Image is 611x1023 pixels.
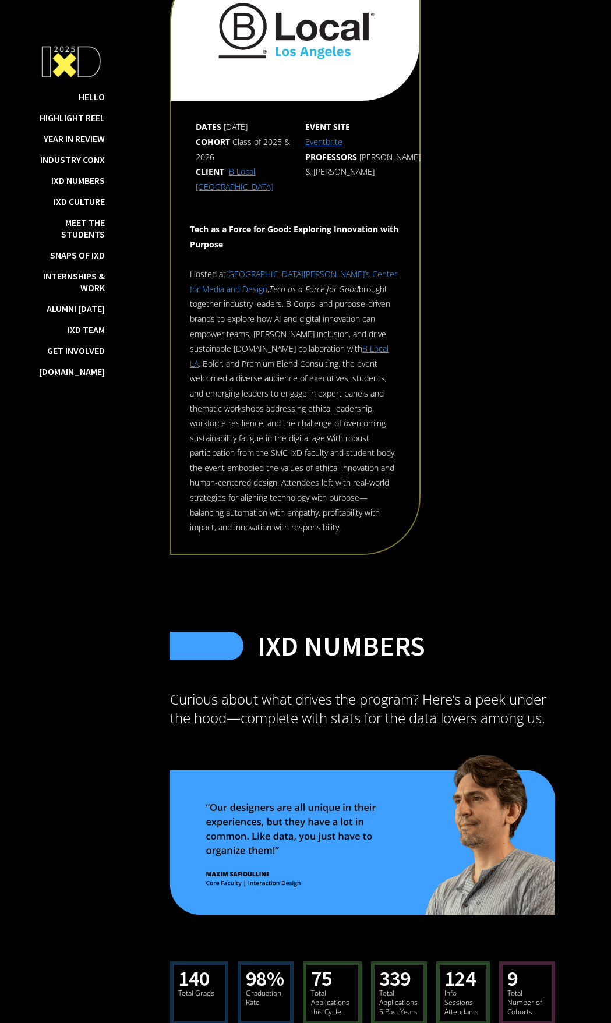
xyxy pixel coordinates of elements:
[39,366,105,377] a: [DOMAIN_NAME]
[79,91,105,102] a: Hello
[305,151,359,162] strong: Professors
[444,965,476,992] h3: 124
[269,284,359,295] em: Tech as a Force for Good
[190,224,398,250] strong: Tech as a Force for Good: Exploring Innovation with Purpose ‍
[246,965,284,992] h3: 98%
[44,133,105,144] a: Year in Review
[444,989,482,1017] div: Info Sessions Attendants
[40,112,105,123] a: Highlight Reel
[37,270,105,293] a: Internships & Work
[178,989,220,998] div: Total Grads
[190,268,397,295] a: [GEOGRAPHIC_DATA][PERSON_NAME]’s Center for Media and Design
[47,345,105,356] a: Get Involved
[379,965,411,992] h3: 339
[311,965,332,992] h3: 75
[47,303,105,314] a: Alumni [DATE]
[273,181,276,192] strong: ‍
[246,989,285,1007] div: Graduation Rate
[305,136,342,147] a: Eventbrite
[379,989,419,1017] div: Total Applications 5 Past Years
[305,119,403,179] div: [PERSON_NAME] & [PERSON_NAME]
[196,166,227,177] strong: Client
[507,989,547,1017] div: Total Number of Cohorts
[68,324,105,335] a: IxD Team
[196,166,273,192] a: B Local [GEOGRAPHIC_DATA]
[190,222,400,534] div: Hosted at , brought together industry leaders, B Corps, and purpose-driven brands to explore how ...
[305,121,352,132] strong: Event Site
[257,629,425,662] h2: IXD NUMBERS
[311,989,354,1017] div: Total Applications this Cycle
[170,690,555,727] p: Curious about what drives the program? Here’s a peek under the hood—complete with stats for the d...
[51,175,105,186] a: IxD Numbers
[196,121,224,132] strong: Dates
[196,119,294,194] div: [DATE] Class of 2025 & 2026
[37,217,105,240] a: Meet the Students
[40,154,105,165] a: Industry ConX
[178,965,210,992] h3: 140
[54,196,105,207] a: IxD Culture
[196,136,232,147] strong: Cohort
[507,965,518,992] h3: 9
[50,249,105,261] a: Snaps of IxD
[190,343,389,369] a: B Local LA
